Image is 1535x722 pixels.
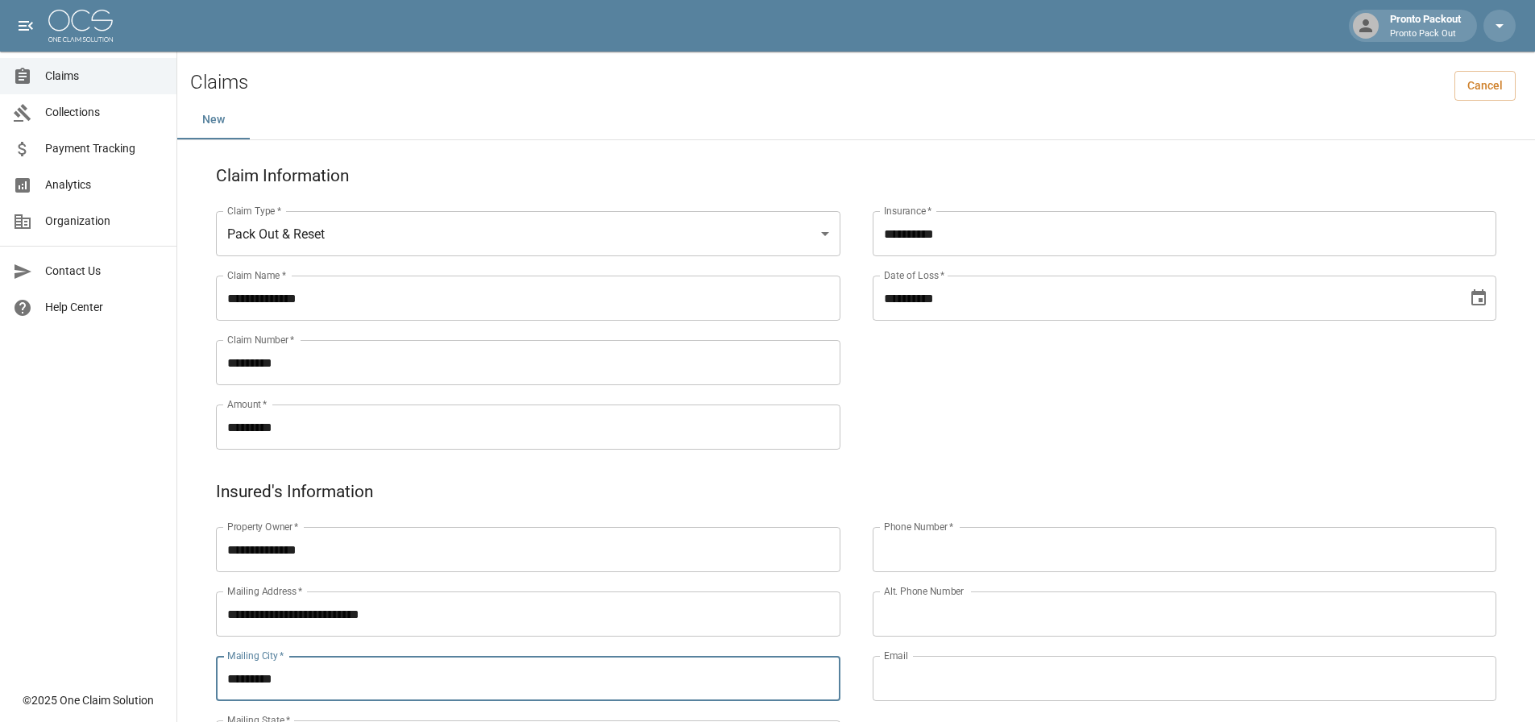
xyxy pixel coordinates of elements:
[227,584,302,598] label: Mailing Address
[227,649,284,662] label: Mailing City
[884,204,931,218] label: Insurance
[884,649,908,662] label: Email
[190,71,248,94] h2: Claims
[227,397,268,411] label: Amount
[1384,11,1467,40] div: Pronto Packout
[227,268,286,282] label: Claim Name
[23,692,154,708] div: © 2025 One Claim Solution
[227,520,299,533] label: Property Owner
[45,176,164,193] span: Analytics
[227,333,294,346] label: Claim Number
[1390,27,1461,41] p: Pronto Pack Out
[177,101,250,139] button: New
[45,299,164,316] span: Help Center
[45,140,164,157] span: Payment Tracking
[227,204,281,218] label: Claim Type
[10,10,42,42] button: open drawer
[48,10,113,42] img: ocs-logo-white-transparent.png
[1454,71,1516,101] a: Cancel
[177,101,1535,139] div: dynamic tabs
[45,104,164,121] span: Collections
[884,520,953,533] label: Phone Number
[45,68,164,85] span: Claims
[216,211,840,256] div: Pack Out & Reset
[45,263,164,280] span: Contact Us
[1462,282,1495,314] button: Choose date, selected date is Jul 26, 2025
[45,213,164,230] span: Organization
[884,584,964,598] label: Alt. Phone Number
[884,268,944,282] label: Date of Loss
